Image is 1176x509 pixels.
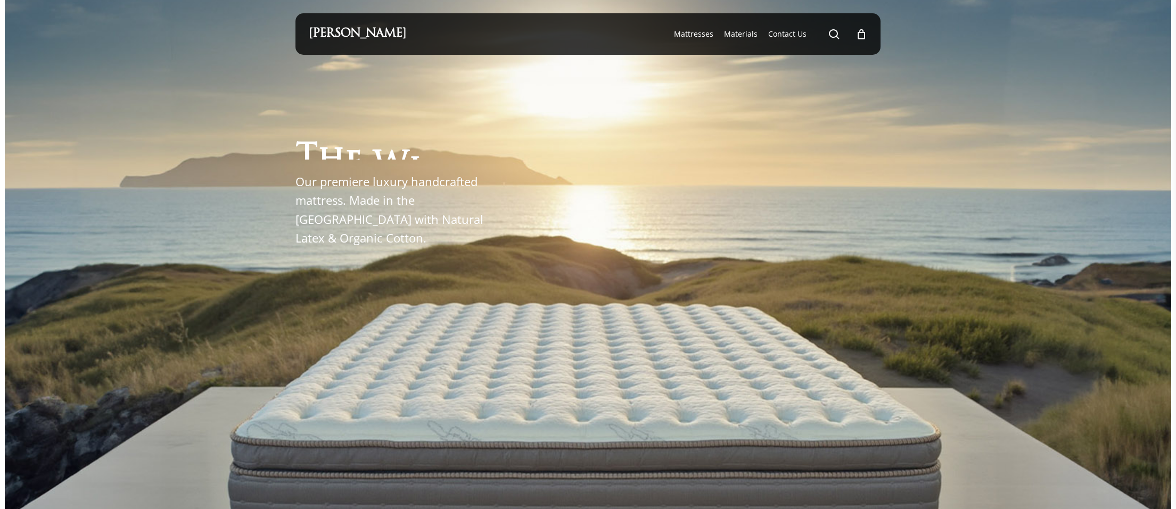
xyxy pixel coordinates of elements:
[674,29,713,39] a: Mattresses
[669,13,867,55] nav: Main Menu
[309,28,406,40] a: [PERSON_NAME]
[768,29,807,39] a: Contact Us
[409,154,422,187] span: i
[295,143,318,175] span: T
[373,151,409,183] span: W
[724,29,758,39] a: Materials
[422,158,449,190] span: n
[345,148,363,180] span: e
[295,172,495,247] p: Our premiere luxury handcrafted mattress. Made in the [GEOGRAPHIC_DATA] with Natural Latex & Orga...
[295,127,540,160] h1: The Windsor
[318,145,345,177] span: h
